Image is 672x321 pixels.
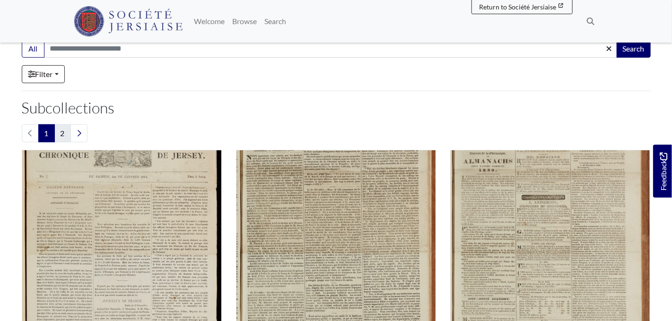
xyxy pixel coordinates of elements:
h2: Subcollections [22,99,651,117]
span: Return to Société Jersiaise [480,3,557,11]
a: Would you like to provide feedback? [653,145,672,198]
span: Feedback [658,152,669,191]
a: Filter [22,65,65,83]
input: Search this collection... [44,40,618,58]
button: All [22,40,44,58]
span: Goto page 1 [38,124,55,142]
a: Next page [70,124,87,142]
img: Société Jersiaise [74,6,183,36]
a: Goto page 2 [54,124,71,142]
a: Welcome [190,12,228,31]
a: Société Jersiaise logo [74,4,183,39]
a: Search [261,12,290,31]
nav: pagination [22,124,651,142]
button: Search [617,40,651,58]
a: Browse [228,12,261,31]
li: Previous page [22,124,39,142]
